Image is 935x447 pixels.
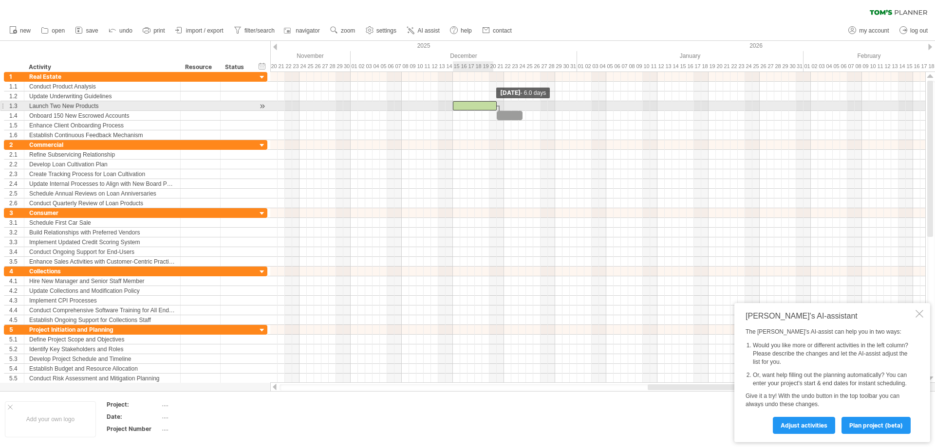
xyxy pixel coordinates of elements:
div: Wednesday, 14 January 2026 [672,61,679,72]
div: Collections [29,267,175,276]
div: Conduct Product Analysis [29,82,175,91]
div: Wednesday, 26 November 2025 [314,61,321,72]
div: Wednesday, 31 December 2025 [570,61,577,72]
div: Thursday, 8 January 2026 [628,61,636,72]
div: Sunday, 4 January 2026 [599,61,606,72]
div: 3.3 [9,237,24,247]
a: zoom [328,24,358,37]
div: Update Collections and Modification Policy [29,286,175,295]
div: Sunday, 11 January 2026 [650,61,657,72]
a: contact [480,24,515,37]
div: 4.3 [9,296,24,305]
div: Friday, 26 December 2025 [533,61,541,72]
div: Thursday, 22 January 2026 [730,61,738,72]
a: new [7,24,34,37]
div: 2 [9,140,24,149]
a: save [73,24,101,37]
div: The [PERSON_NAME]'s AI-assist can help you in two ways: Give it a try! With the undo button in th... [746,328,914,433]
div: Friday, 13 February 2026 [891,61,898,72]
span: Adjust activities [781,422,827,429]
div: Wednesday, 11 February 2026 [877,61,884,72]
div: 1.4 [9,111,24,120]
div: Saturday, 17 January 2026 [694,61,701,72]
div: Monday, 8 December 2025 [402,61,409,72]
div: Conduct Risk Assessment and Mitigation Planning [29,374,175,383]
span: AI assist [417,27,439,34]
div: Monday, 1 December 2025 [351,61,358,72]
span: - 6.0 days [521,89,546,96]
div: 2.3 [9,169,24,179]
span: new [20,27,31,34]
div: Update Internal Processes to Align with New Board Policy [29,179,175,188]
span: contact [493,27,512,34]
div: Tuesday, 2 December 2025 [358,61,365,72]
div: Friday, 12 December 2025 [431,61,438,72]
div: Saturday, 27 December 2025 [541,61,548,72]
div: Monday, 2 February 2026 [811,61,818,72]
a: plan project (beta) [841,417,911,434]
div: Friday, 6 February 2026 [840,61,847,72]
div: December 2025 [351,51,577,61]
div: 1 [9,72,24,81]
div: 3.5 [9,257,24,266]
a: my account [846,24,892,37]
div: Implement CPI Processes [29,296,175,305]
div: Friday, 28 November 2025 [329,61,336,72]
div: 2.4 [9,179,24,188]
div: 1.2 [9,91,24,101]
div: Refine Subservicing Relationship [29,150,175,159]
div: Wednesday, 17 December 2025 [467,61,475,72]
div: Thursday, 15 January 2026 [679,61,687,72]
div: 2.1 [9,150,24,159]
div: 4.5 [9,315,24,324]
div: 2.6 [9,198,24,208]
div: Wednesday, 10 December 2025 [416,61,424,72]
div: [DATE] [496,88,550,98]
div: Conduct Ongoing Support for End-Users [29,247,175,256]
li: Or, want help filling out the planning automatically? You can enter your project's start & end da... [753,371,914,388]
div: Sunday, 8 February 2026 [855,61,862,72]
div: Wednesday, 28 January 2026 [774,61,782,72]
div: Onboard 150 New Escrowed Accounts [29,111,175,120]
div: Monday, 16 February 2026 [913,61,920,72]
div: Sunday, 28 December 2025 [548,61,555,72]
span: settings [376,27,396,34]
div: Thursday, 5 February 2026 [833,61,840,72]
div: Hire New Manager and Senior Staff Member [29,276,175,286]
div: Monday, 15 December 2025 [453,61,460,72]
div: Real Estate [29,72,175,81]
div: 1.1 [9,82,24,91]
span: open [52,27,65,34]
span: zoom [341,27,355,34]
div: 3.4 [9,247,24,256]
div: 3.2 [9,228,24,237]
div: Implement Updated Credit Scoring System [29,237,175,247]
div: Project Initiation and Planning [29,325,175,334]
div: Sunday, 15 February 2026 [906,61,913,72]
div: 2.2 [9,160,24,169]
div: Monday, 5 January 2026 [606,61,614,72]
li: Would you like more or different activities in the left column? Please describe the changes and l... [753,341,914,366]
a: navigator [282,24,322,37]
div: Saturday, 22 November 2025 [285,61,292,72]
div: Schedule First Car Sale [29,218,175,227]
div: Develop Project Schedule and Timeline [29,354,175,363]
div: Thursday, 1 January 2026 [577,61,584,72]
div: Saturday, 24 January 2026 [745,61,752,72]
div: Add your own logo [5,401,96,437]
div: Saturday, 31 January 2026 [796,61,804,72]
a: Adjust activities [773,417,835,434]
span: undo [119,27,132,34]
div: Thursday, 29 January 2026 [782,61,789,72]
div: Friday, 19 December 2025 [482,61,489,72]
div: Conduct Quarterly Review of Loan Products [29,198,175,208]
div: 5.4 [9,364,24,373]
div: Status [225,62,246,72]
div: Wednesday, 18 February 2026 [928,61,935,72]
div: Saturday, 13 December 2025 [438,61,446,72]
div: Launch Two New Products [29,101,175,110]
div: Thursday, 4 December 2025 [373,61,380,72]
div: scroll to activity [258,101,267,111]
div: Tuesday, 20 January 2026 [716,61,723,72]
span: my account [859,27,889,34]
